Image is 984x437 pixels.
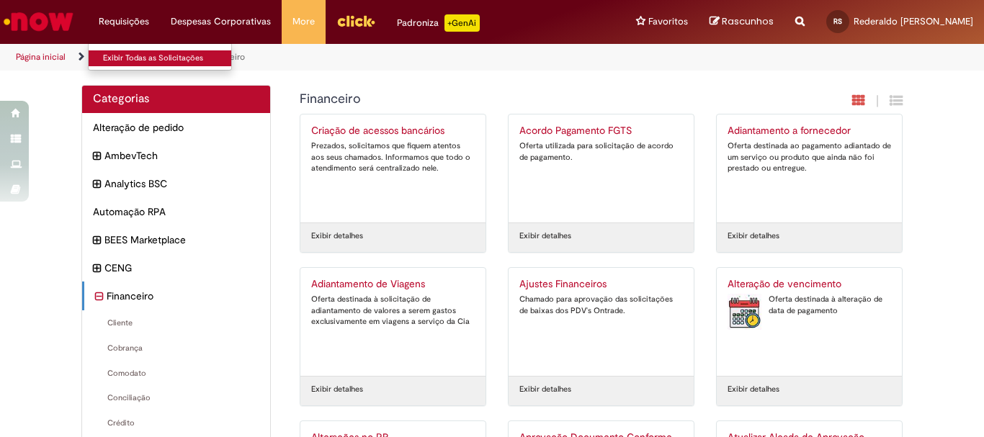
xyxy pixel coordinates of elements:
[519,279,683,290] h2: Ajustes Financeiros
[82,225,270,254] div: expandir categoria BEES Marketplace BEES Marketplace
[82,253,270,282] div: expandir categoria CENG CENG
[311,140,475,174] div: Prezados, solicitamos que fiquem atentos aos seus chamados. Informamos que todo o atendimento ser...
[311,125,475,137] h2: Criação de acessos bancários
[728,384,779,395] a: Exibir detalhes
[89,50,247,66] a: Exibir Todas as Solicitações
[11,44,645,71] ul: Trilhas de página
[107,289,259,303] span: Financeiro
[717,114,902,222] a: Adiantamento a fornecedor Oferta destinada ao pagamento adiantado de um serviço ou produto que ai...
[1,7,76,36] img: ServiceNow
[82,169,270,198] div: expandir categoria Analytics BSC Analytics BSC
[876,93,879,109] span: |
[397,14,480,32] div: Padroniza
[311,230,363,242] a: Exibir detalhes
[300,268,486,376] a: Adiantamento de Viagens Oferta destinada à solicitação de adiantamento de valores a serem gastos ...
[311,279,475,290] h2: Adiantamento de Viagens
[82,410,270,436] div: Crédito
[82,197,270,226] div: Automação RPA
[93,392,259,404] span: Conciliação
[82,385,270,411] div: Conciliação
[82,310,270,336] div: Cliente
[710,15,774,29] a: Rascunhos
[95,289,103,305] i: recolher categoria Financeiro
[93,317,259,329] span: Cliente
[88,43,232,71] ul: Requisições
[93,176,101,192] i: expandir categoria Analytics BSC
[519,384,571,395] a: Exibir detalhes
[93,343,259,354] span: Cobrança
[104,148,259,163] span: AmbevTech
[854,15,973,27] span: Rederaldo [PERSON_NAME]
[722,14,774,28] span: Rascunhos
[292,14,315,29] span: More
[519,294,683,316] div: Chamado para aprovação das solicitações de baixas dos PDV's Ontrade.
[82,335,270,361] div: Cobrança
[728,294,761,330] img: Alteração de vencimento
[82,361,270,387] div: Comodato
[444,14,480,32] p: +GenAi
[890,94,903,107] i: Exibição de grade
[93,233,101,248] i: expandir categoria BEES Marketplace
[728,125,891,137] h2: Adiantamento a fornecedor
[509,114,694,222] a: Acordo Pagamento FGTS Oferta utilizada para solicitação de acordo de pagamento.
[833,17,842,26] span: RS
[728,279,891,290] h2: Alteração de vencimento
[104,176,259,191] span: Analytics BSC
[93,368,259,379] span: Comodato
[300,114,486,222] a: Criação de acessos bancários Prezados, solicitamos que fiquem atentos aos seus chamados. Informam...
[648,14,688,29] span: Favoritos
[311,294,475,328] div: Oferta destinada à solicitação de adiantamento de valores a serem gastos exclusivamente em viagen...
[93,148,101,164] i: expandir categoria AmbevTech
[93,261,101,276] i: expandir categoria CENG
[311,384,363,395] a: Exibir detalhes
[16,51,66,63] a: Página inicial
[93,93,259,106] h2: Categorias
[82,281,270,310] div: recolher categoria Financeiro Financeiro
[519,140,683,163] div: Oferta utilizada para solicitação de acordo de pagamento.
[104,233,259,247] span: BEES Marketplace
[509,268,694,376] a: Ajustes Financeiros Chamado para aprovação das solicitações de baixas dos PDV's Ontrade.
[728,140,891,174] div: Oferta destinada ao pagamento adiantado de um serviço ou produto que ainda não foi prestado ou en...
[99,14,149,29] span: Requisições
[300,92,747,107] h1: {"description":null,"title":"Financeiro"} Categoria
[82,113,270,142] div: Alteração de pedido
[104,261,259,275] span: CENG
[336,10,375,32] img: click_logo_yellow_360x200.png
[852,94,865,107] i: Exibição em cartão
[82,141,270,170] div: expandir categoria AmbevTech AmbevTech
[93,418,259,429] span: Crédito
[519,125,683,137] h2: Acordo Pagamento FGTS
[171,14,271,29] span: Despesas Corporativas
[93,120,259,135] span: Alteração de pedido
[93,204,259,219] span: Automação RPA
[728,230,779,242] a: Exibir detalhes
[717,268,902,376] a: Alteração de vencimento Alteração de vencimento Oferta destinada à alteração de data de pagamento
[519,230,571,242] a: Exibir detalhes
[728,294,891,316] div: Oferta destinada à alteração de data de pagamento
